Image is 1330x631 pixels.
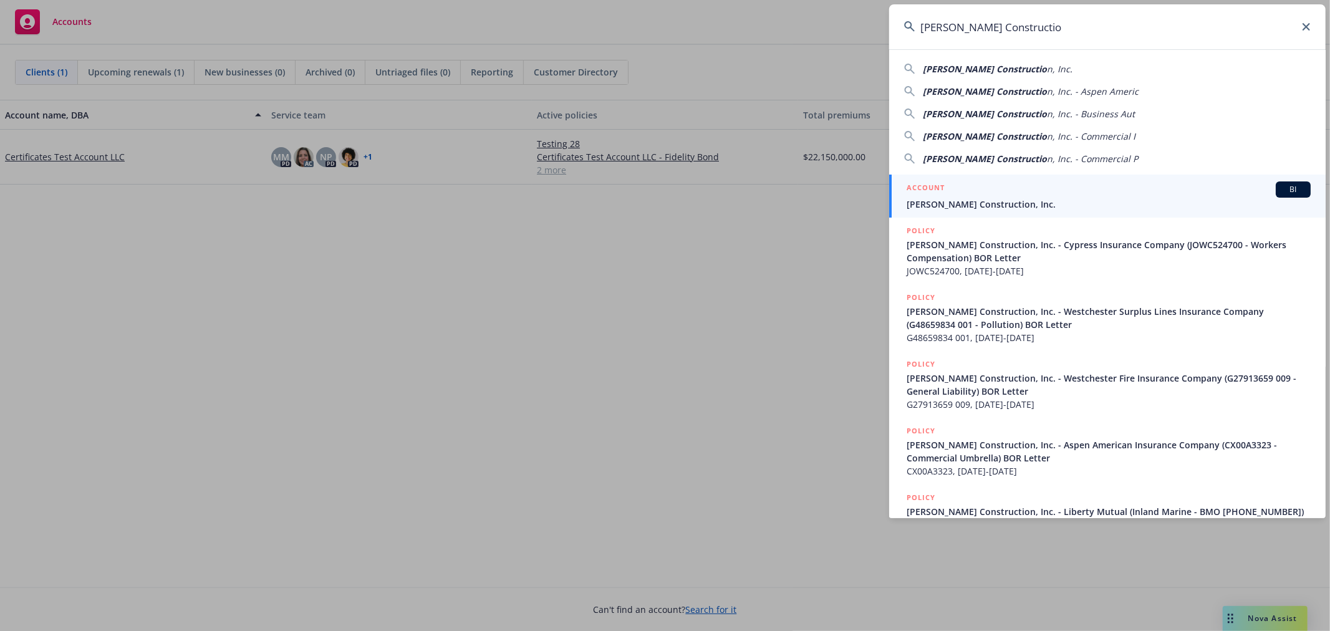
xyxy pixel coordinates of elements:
[1047,63,1072,75] span: n, Inc.
[907,505,1311,531] span: [PERSON_NAME] Construction, Inc. - Liberty Mutual (Inland Marine - BMO [PHONE_NUMBER]) BOR Letter
[889,175,1326,218] a: ACCOUNTBI[PERSON_NAME] Construction, Inc.
[923,153,1047,165] span: [PERSON_NAME] Constructio
[907,331,1311,344] span: G48659834 001, [DATE]-[DATE]
[889,4,1326,49] input: Search...
[923,63,1047,75] span: [PERSON_NAME] Constructio
[889,484,1326,551] a: POLICY[PERSON_NAME] Construction, Inc. - Liberty Mutual (Inland Marine - BMO [PHONE_NUMBER]) BOR ...
[889,418,1326,484] a: POLICY[PERSON_NAME] Construction, Inc. - Aspen American Insurance Company (CX00A3323 - Commercial...
[907,398,1311,411] span: G27913659 009, [DATE]-[DATE]
[907,305,1311,331] span: [PERSON_NAME] Construction, Inc. - Westchester Surplus Lines Insurance Company (G48659834 001 - P...
[907,198,1311,211] span: [PERSON_NAME] Construction, Inc.
[1047,85,1139,97] span: n, Inc. - Aspen Americ
[1047,130,1135,142] span: n, Inc. - Commercial I
[923,85,1047,97] span: [PERSON_NAME] Constructio
[907,465,1311,478] span: CX00A3323, [DATE]-[DATE]
[1047,108,1135,120] span: n, Inc. - Business Aut
[907,224,935,237] h5: POLICY
[907,358,935,370] h5: POLICY
[907,491,935,504] h5: POLICY
[907,264,1311,277] span: JOWC524700, [DATE]-[DATE]
[1281,184,1306,195] span: BI
[889,218,1326,284] a: POLICY[PERSON_NAME] Construction, Inc. - Cypress Insurance Company (JOWC524700 - Workers Compensa...
[907,425,935,437] h5: POLICY
[889,351,1326,418] a: POLICY[PERSON_NAME] Construction, Inc. - Westchester Fire Insurance Company (G27913659 009 - Gene...
[907,438,1311,465] span: [PERSON_NAME] Construction, Inc. - Aspen American Insurance Company (CX00A3323 - Commercial Umbre...
[907,291,935,304] h5: POLICY
[889,284,1326,351] a: POLICY[PERSON_NAME] Construction, Inc. - Westchester Surplus Lines Insurance Company (G48659834 0...
[923,130,1047,142] span: [PERSON_NAME] Constructio
[1047,153,1138,165] span: n, Inc. - Commercial P
[923,108,1047,120] span: [PERSON_NAME] Constructio
[907,238,1311,264] span: [PERSON_NAME] Construction, Inc. - Cypress Insurance Company (JOWC524700 - Workers Compensation) ...
[907,181,945,196] h5: ACCOUNT
[907,372,1311,398] span: [PERSON_NAME] Construction, Inc. - Westchester Fire Insurance Company (G27913659 009 - General Li...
